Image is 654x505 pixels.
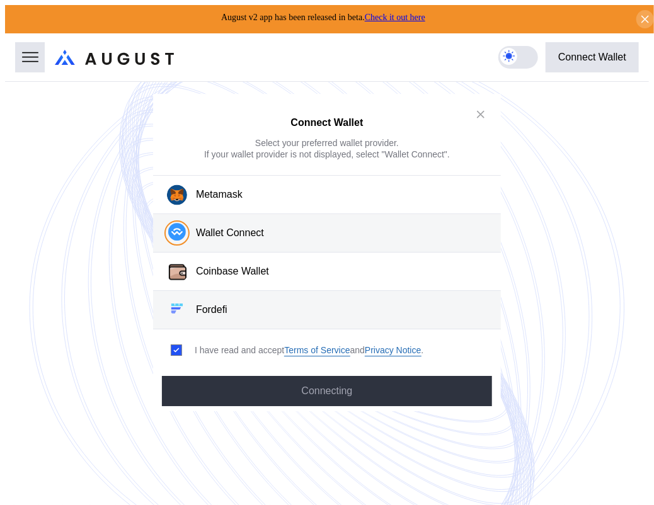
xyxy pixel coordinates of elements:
[196,188,243,201] div: Metamask
[350,345,365,356] span: and
[196,265,269,278] div: Coinbase Wallet
[291,118,364,129] h2: Connect Wallet
[221,13,425,22] span: August v2 app has been released in beta.
[162,376,492,406] button: Connecting
[168,300,186,317] img: Fordefi
[365,13,425,22] a: Check it out here
[558,52,626,63] div: Connect Wallet
[153,291,501,329] button: FordefiFordefi
[365,344,421,356] a: Privacy Notice
[204,149,450,160] div: If your wallet provider is not displayed, select "Wallet Connect".
[153,252,501,291] button: Coinbase WalletCoinbase Wallet
[284,344,350,356] a: Terms of Service
[153,175,501,214] button: Metamask
[255,137,399,149] div: Select your preferred wallet provider.
[196,304,227,317] div: Fordefi
[471,104,491,124] button: close modal
[153,214,501,252] button: Wallet Connect
[167,261,188,283] img: Coinbase Wallet
[196,227,264,240] div: Wallet Connect
[195,344,423,356] div: I have read and accept .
